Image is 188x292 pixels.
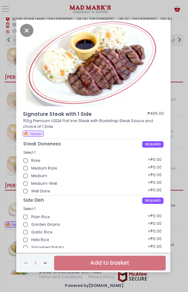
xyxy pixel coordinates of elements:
span: Herb Rice [31,237,49,243]
button: Add to basket [54,256,166,270]
span: Signature Steak with 1 Side [23,111,129,118]
span: Popular [30,132,42,136]
span: Side Dish [23,198,142,203]
div: + ₱0.00 [146,178,164,189]
span: Garden Grains [31,222,60,227]
span: Medium Rare [31,165,57,171]
span: Smashed Potato [31,245,64,250]
div: + ₱0.00 [146,170,164,182]
span: REQUIRED [142,141,164,148]
span: Rare [31,158,40,163]
div: + ₱0.00 [146,155,164,166]
span: Select 1 [23,206,36,211]
span: Steak Doneness [23,141,142,147]
span: Plain Rice [31,214,50,220]
div: + ₱0.00 [146,211,164,223]
span: Medium-Well [31,181,57,186]
div: + ₱0.00 [146,226,164,238]
div: + ₱0.00 [146,163,164,174]
p: 150g Premium USDA Flat Iron Steak with Bootstrap Steak Sauce and choice of 1 Side. [23,118,164,129]
div: + ₱0.00 [146,185,164,197]
button: Close [20,27,33,33]
span: 🔥 [24,131,28,136]
span: Well Done [31,188,50,194]
div: + ₱0.00 [146,242,164,253]
div: + ₱0.00 [146,219,164,230]
div: + ₱0.00 [146,234,164,246]
img: Signature Steak with 1 Side [16,20,171,106]
span: Garlic Rice [31,229,52,235]
span: Medium [31,173,47,179]
div: ₱465.00 [148,111,164,118]
span: REQUIRED [142,198,164,204]
span: Select 1 [23,150,36,155]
